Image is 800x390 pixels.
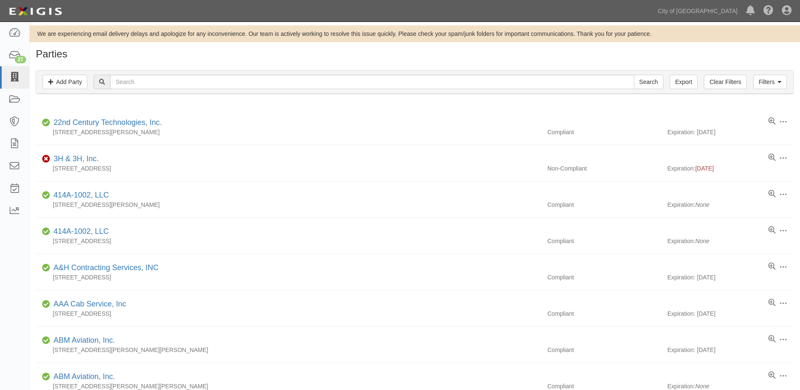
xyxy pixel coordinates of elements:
[42,120,50,126] i: Compliant
[42,192,50,198] i: Compliant
[30,30,800,38] div: We are experiencing email delivery delays and apologize for any inconvenience. Our team is active...
[54,154,99,163] a: 3H & 3H, Inc.
[670,75,698,89] a: Export
[667,200,793,209] div: Expiration:
[695,238,709,244] i: None
[50,226,109,237] div: 414A-1002, LLC
[667,273,793,282] div: Expiration: [DATE]
[695,201,709,208] i: None
[541,200,667,209] div: Compliant
[50,190,109,201] div: 414A-1002, LLC
[667,164,793,173] div: Expiration:
[541,237,667,245] div: Compliant
[50,263,159,274] div: A&H Contracting Services, INC
[667,309,793,318] div: Expiration: [DATE]
[36,164,541,173] div: [STREET_ADDRESS]
[695,165,714,172] span: [DATE]
[50,335,115,346] div: ABM Aviation, Inc.
[36,200,541,209] div: [STREET_ADDRESS][PERSON_NAME]
[54,372,115,381] a: ABM Aviation, Inc.
[54,336,115,344] a: ABM Aviation, Inc.
[50,299,126,310] div: AAA Cab Service, Inc
[541,309,667,318] div: Compliant
[667,237,793,245] div: Expiration:
[36,49,794,60] h1: Parties
[42,374,50,380] i: Compliant
[763,6,773,16] i: Help Center - Complianz
[36,273,541,282] div: [STREET_ADDRESS]
[54,191,109,199] a: 414A-1002, LLC
[704,75,746,89] a: Clear Filters
[42,156,50,162] i: Non-Compliant
[541,273,667,282] div: Compliant
[42,338,50,344] i: Compliant
[42,229,50,235] i: Compliant
[768,190,776,198] a: View results summary
[50,117,162,128] div: 22nd Century Technologies, Inc.
[768,299,776,307] a: View results summary
[36,346,541,354] div: [STREET_ADDRESS][PERSON_NAME][PERSON_NAME]
[54,118,162,127] a: 22nd Century Technologies, Inc.
[50,371,115,382] div: ABM Aviation, Inc.
[768,335,776,344] a: View results summary
[667,346,793,354] div: Expiration: [DATE]
[541,346,667,354] div: Compliant
[36,309,541,318] div: [STREET_ADDRESS]
[695,383,709,390] i: None
[654,3,742,19] a: City of [GEOGRAPHIC_DATA]
[768,263,776,271] a: View results summary
[6,4,65,19] img: logo-5460c22ac91f19d4615b14bd174203de0afe785f0fc80cf4dbbc73dc1793850b.png
[768,371,776,380] a: View results summary
[36,237,541,245] div: [STREET_ADDRESS]
[54,263,159,272] a: A&H Contracting Services, INC
[110,75,634,89] input: Search
[50,154,99,165] div: 3H & 3H, Inc.
[54,227,109,236] a: 414A-1002, LLC
[753,75,787,89] a: Filters
[768,154,776,162] a: View results summary
[54,300,126,308] a: AAA Cab Service, Inc
[36,128,541,136] div: [STREET_ADDRESS][PERSON_NAME]
[667,128,793,136] div: Expiration: [DATE]
[43,75,87,89] a: Add Party
[634,75,663,89] input: Search
[768,117,776,126] a: View results summary
[541,128,667,136] div: Compliant
[768,226,776,235] a: View results summary
[42,265,50,271] i: Compliant
[15,56,26,63] div: 27
[42,301,50,307] i: Compliant
[541,164,667,173] div: Non-Compliant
